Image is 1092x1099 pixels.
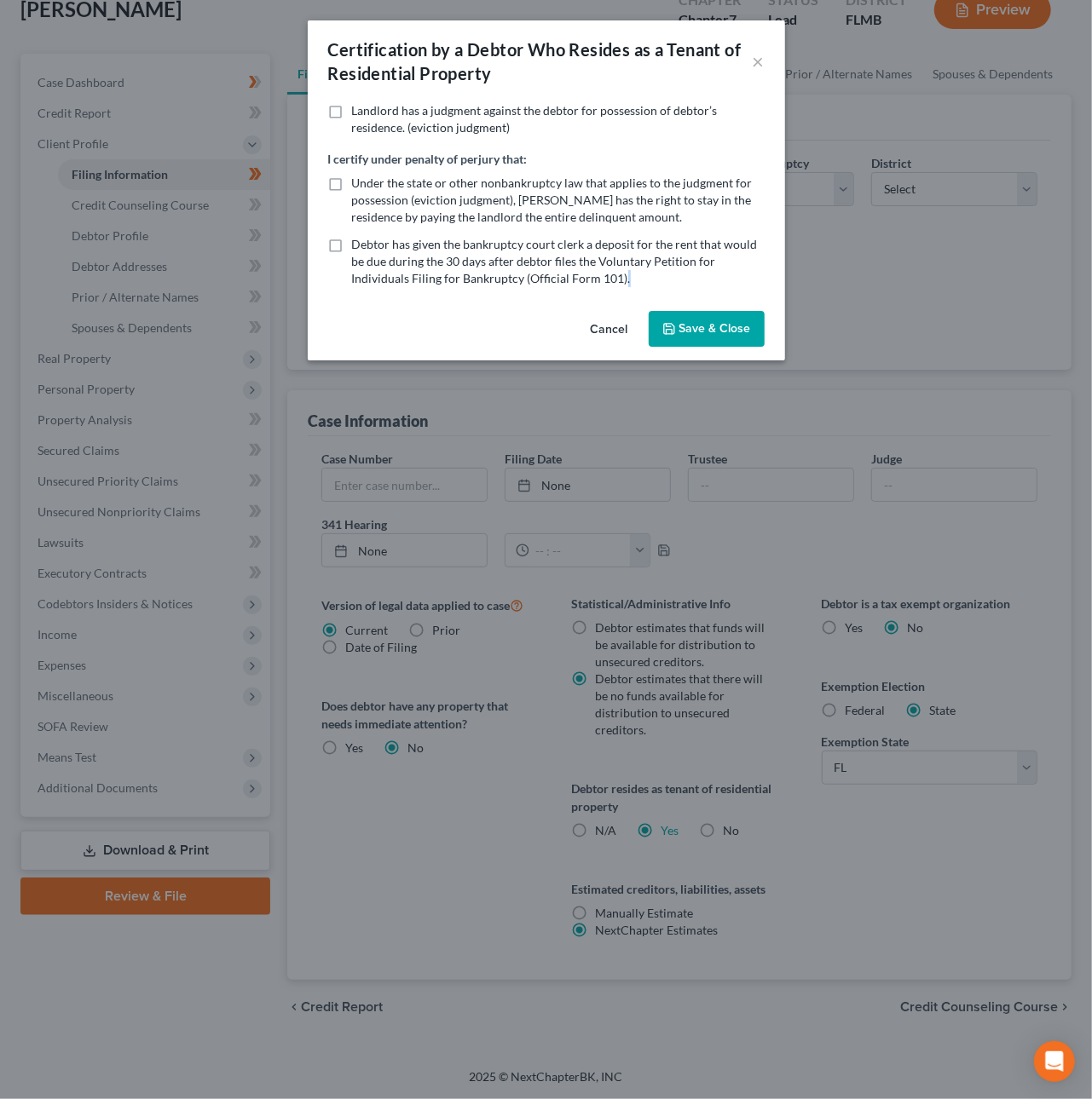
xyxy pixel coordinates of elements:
button: Save & Close [649,311,765,347]
span: Under the state or other nonbankruptcy law that applies to the judgment for possession (eviction ... [352,175,753,224]
button: Cancel [577,313,642,347]
span: Debtor has given the bankruptcy court clerk a deposit for the rent that would be due during the 3... [352,237,758,285]
label: I certify under penalty of perjury that: [328,150,528,168]
div: Open Intercom Messenger [1034,1041,1075,1082]
button: × [753,51,765,72]
div: Certification by a Debtor Who Resides as a Tenant of Residential Property [328,37,753,85]
span: Landlord has a judgment against the debtor for possession of debtor’s residence. (eviction judgment) [352,103,718,135]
